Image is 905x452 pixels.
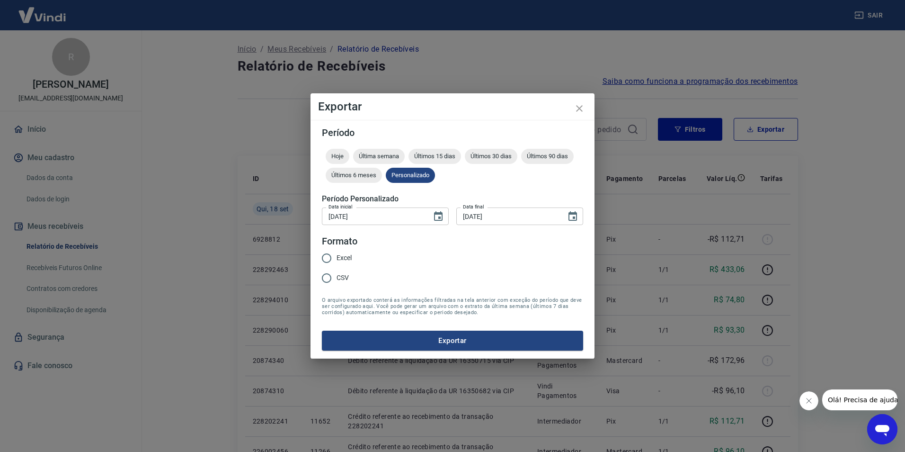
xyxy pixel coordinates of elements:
label: Data final [463,203,484,210]
div: Última semana [353,149,405,164]
div: Hoje [326,149,349,164]
legend: Formato [322,235,357,248]
div: Últimos 90 dias [521,149,574,164]
span: Hoje [326,153,349,160]
iframe: Botão para abrir a janela de mensagens [867,414,897,444]
div: Últimos 6 meses [326,168,382,183]
button: Exportar [322,331,583,351]
h5: Período [322,128,583,137]
span: Últimos 30 dias [465,153,517,160]
div: Últimos 15 dias [408,149,461,164]
iframe: Mensagem da empresa [822,389,897,410]
label: Data inicial [328,203,353,210]
span: Última semana [353,153,405,160]
span: O arquivo exportado conterá as informações filtradas na tela anterior com exceção do período que ... [322,297,583,316]
span: Excel [337,253,352,263]
h4: Exportar [318,101,587,112]
span: Últimos 6 meses [326,172,382,179]
span: Olá! Precisa de ajuda? [6,7,80,14]
h5: Período Personalizado [322,194,583,204]
span: Personalizado [386,172,435,179]
input: DD/MM/YYYY [322,208,425,225]
span: CSV [337,273,349,283]
div: Personalizado [386,168,435,183]
span: Últimos 15 dias [408,153,461,160]
input: DD/MM/YYYY [456,208,559,225]
button: close [568,97,591,120]
button: Choose date, selected date is 15 de set de 2025 [429,207,448,226]
iframe: Fechar mensagem [799,391,818,410]
span: Últimos 90 dias [521,153,574,160]
button: Choose date, selected date is 18 de set de 2025 [563,207,582,226]
div: Últimos 30 dias [465,149,517,164]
